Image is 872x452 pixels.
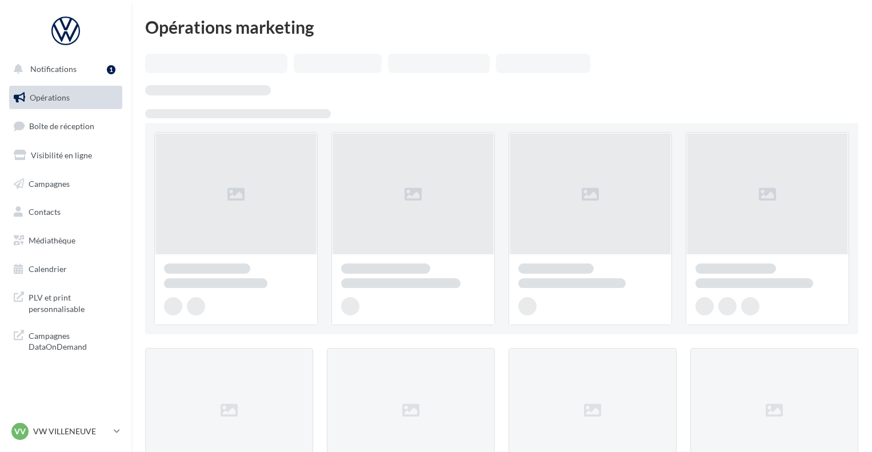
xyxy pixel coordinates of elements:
a: Contacts [7,200,125,224]
div: 1 [107,65,115,74]
a: VV VW VILLENEUVE [9,421,122,442]
span: Contacts [29,207,61,217]
span: Campagnes [29,178,70,188]
span: Visibilité en ligne [31,150,92,160]
a: Médiathèque [7,229,125,253]
span: PLV et print personnalisable [29,290,118,314]
a: PLV et print personnalisable [7,285,125,319]
div: Opérations marketing [145,18,858,35]
span: Calendrier [29,264,67,274]
a: Opérations [7,86,125,110]
span: Campagnes DataOnDemand [29,328,118,353]
span: VV [14,426,26,437]
a: Boîte de réception [7,114,125,138]
span: Notifications [30,64,77,74]
button: Notifications 1 [7,57,120,81]
span: Boîte de réception [29,121,94,131]
a: Campagnes [7,172,125,196]
a: Visibilité en ligne [7,143,125,167]
span: Opérations [30,93,70,102]
a: Calendrier [7,257,125,281]
a: Campagnes DataOnDemand [7,323,125,357]
span: Médiathèque [29,235,75,245]
p: VW VILLENEUVE [33,426,109,437]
